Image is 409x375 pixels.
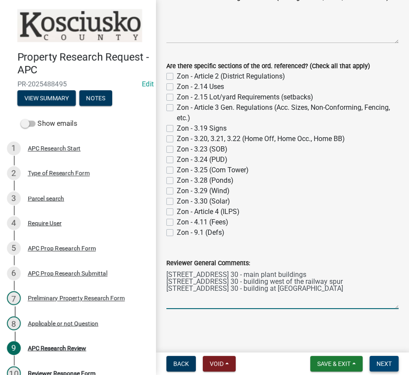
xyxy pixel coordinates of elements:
button: Void [203,356,236,372]
button: Back [166,356,196,372]
div: 8 [7,316,21,330]
label: Reviewer General Comments: [166,260,250,266]
span: Save & Exit [317,360,351,367]
div: 7 [7,291,21,305]
label: Zon - 3.25 (Com Tower) [177,165,249,175]
label: Zon - 4.11 (Fees) [177,217,228,227]
h4: Property Research Request - APC [17,51,149,76]
div: 2 [7,166,21,180]
img: Kosciusko County, Indiana [17,9,142,42]
div: APC Prop Research Submittal [28,270,107,276]
div: 6 [7,266,21,280]
span: Next [377,360,392,367]
label: Zon - Article 4 (ILPS) [177,207,240,217]
div: Type of Research Form [28,170,90,176]
button: View Summary [17,90,76,106]
wm-modal-confirm: Notes [79,95,112,102]
span: Back [173,360,189,367]
div: 5 [7,241,21,255]
div: Preliminary Property Research Form [28,295,125,301]
div: Applicable or not Question [28,320,98,326]
button: Next [370,356,399,372]
span: Void [210,360,224,367]
wm-modal-confirm: Summary [17,95,76,102]
div: 9 [7,341,21,355]
wm-modal-confirm: Edit Application Number [142,80,154,88]
label: Zon - Article 3 Gen. Regulations (Acc. Sizes, Non-Conforming, Fencing, etc.) [177,102,399,123]
div: 3 [7,191,21,205]
button: Notes [79,90,112,106]
div: Require User [28,220,62,226]
label: Zon - 2.14 Uses [177,82,224,92]
div: 1 [7,141,21,155]
label: Zon - 9.1 (Defs) [177,227,224,238]
div: APC Research Review [28,345,86,351]
label: Zon - 3.28 (Ponds) [177,175,234,186]
label: Show emails [21,118,77,129]
span: PR-2025488495 [17,80,139,88]
label: Zon - 3.24 (PUD) [177,155,227,165]
div: 4 [7,216,21,230]
label: Zon - 3.19 Signs [177,123,227,134]
div: Parcel search [28,195,64,201]
label: Zon - 3.29 (Wind) [177,186,230,196]
div: APC Research Start [28,145,81,151]
label: Zon - 3.20, 3.21, 3.22 (Home Off, Home Occ., Home BB) [177,134,345,144]
div: APC Prop Research Form [28,245,96,251]
button: Save & Exit [310,356,363,372]
a: Edit [142,80,154,88]
label: Zon - 2.15 Lot/yard Requirements (setbacks) [177,92,313,102]
label: Are there specific sections of the ord. referenced? (Check all that apply) [166,63,370,69]
label: Zon - 3.23 (SOB) [177,144,227,155]
label: Zon - 3.30 (Solar) [177,196,230,207]
label: Zon - Article 2 (District Regulations) [177,71,285,82]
